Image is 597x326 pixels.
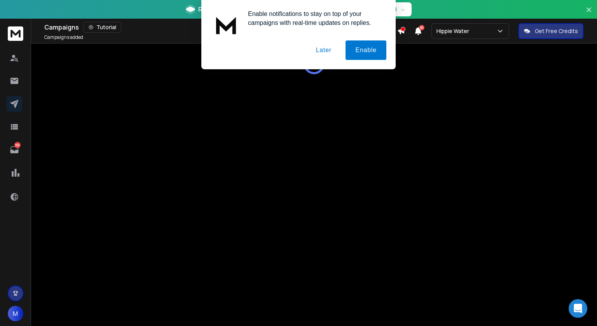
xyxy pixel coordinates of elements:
[8,306,23,321] button: M
[306,40,341,60] button: Later
[569,299,587,318] div: Open Intercom Messenger
[14,142,21,148] p: 169
[211,9,242,40] img: notification icon
[346,40,386,60] button: Enable
[242,9,386,27] div: Enable notifications to stay on top of your campaigns with real-time updates on replies.
[7,142,22,158] a: 169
